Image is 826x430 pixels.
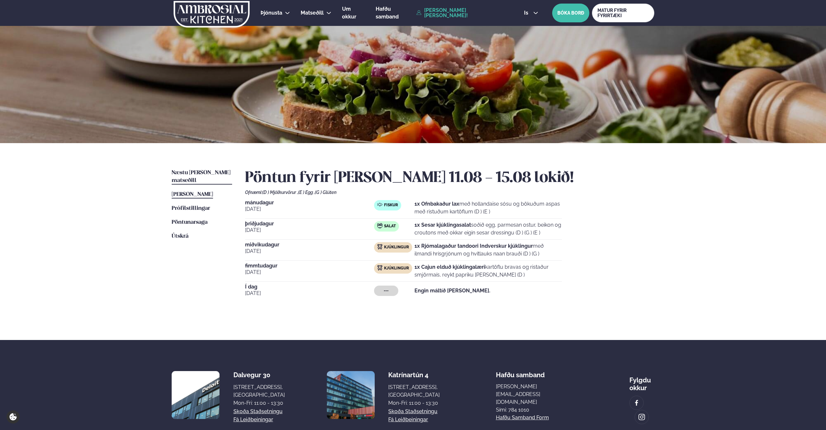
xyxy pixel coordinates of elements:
a: Næstu [PERSON_NAME] matseðill [172,169,232,185]
button: is [519,10,543,16]
span: Næstu [PERSON_NAME] matseðill [172,170,231,183]
a: Um okkur [342,5,365,21]
span: Salat [384,224,396,229]
span: Um okkur [342,6,356,20]
span: Kjúklingur [384,266,409,271]
a: [PERSON_NAME] [172,191,213,198]
span: Pöntunarsaga [172,220,208,225]
span: --- [384,288,389,293]
p: soðið egg, parmesan ostur, beikon og croutons með okkar eigin sesar dressingu (D ) (G ) (E ) [414,221,562,237]
p: með hollandaise sósu og bökuðum aspas með ristuðum kartöflum (D ) (E ) [414,200,562,216]
div: Mon-Fri: 11:00 - 13:30 [388,399,440,407]
img: image alt [327,371,375,419]
a: image alt [635,410,649,424]
img: chicken.svg [377,244,382,249]
a: Skoða staðsetningu [233,408,283,415]
a: image alt [630,396,643,410]
span: (D ) Mjólkurvörur , [262,190,298,195]
div: Fylgdu okkur [629,371,654,392]
strong: 1x Ofnbakaður lax [414,201,459,207]
span: Matseðill [301,10,324,16]
a: Útskrá [172,232,188,240]
a: Skoða staðsetningu [388,408,437,415]
strong: 1x Cajun elduð kjúklingalæri [414,264,485,270]
strong: Engin máltíð [PERSON_NAME]. [414,288,490,294]
img: image alt [172,371,220,419]
a: Pöntunarsaga [172,219,208,226]
span: [DATE] [245,226,374,234]
a: Cookie settings [6,410,20,424]
a: Prófílstillingar [172,205,210,212]
span: [DATE] [245,289,374,297]
h2: Pöntun fyrir [PERSON_NAME] 11.08 - 15.08 lokið! [245,169,654,187]
div: [STREET_ADDRESS], [GEOGRAPHIC_DATA] [388,383,440,399]
span: þriðjudagur [245,221,374,226]
a: Þjónusta [261,9,282,17]
a: Hafðu samband [376,5,413,21]
div: Ofnæmi: [245,190,654,195]
strong: 1x Sesar kjúklingasalat [414,222,471,228]
span: Fiskur [384,203,398,208]
span: Útskrá [172,233,188,239]
a: Fá leiðbeiningar [388,416,428,424]
p: kartöflu bravas og ristaður smjörmaís, reykt papriku [PERSON_NAME] (D ) [414,263,562,279]
img: fish.svg [377,202,382,207]
span: fimmtudagur [245,263,374,268]
img: image alt [633,399,640,407]
span: mánudagur [245,200,374,205]
span: [DATE] [245,247,374,255]
p: með ilmandi hrísgrjónum og hvítlauks naan brauði (D ) (G ) [414,242,562,258]
span: miðvikudagur [245,242,374,247]
span: is [524,10,530,16]
a: [PERSON_NAME] [PERSON_NAME]! [416,8,509,18]
span: Þjónusta [261,10,282,16]
p: Sími: 784 1010 [496,406,574,414]
span: (E ) Egg , [298,190,315,195]
span: Kjúklingur [384,245,409,250]
img: salad.svg [377,223,382,228]
img: logo [173,1,250,28]
a: Matseðill [301,9,324,17]
img: image alt [638,413,645,421]
span: [DATE] [245,268,374,276]
span: Prófílstillingar [172,206,210,211]
a: MATUR FYRIR FYRIRTÆKI [592,4,654,22]
span: Í dag [245,284,374,289]
div: [STREET_ADDRESS], [GEOGRAPHIC_DATA] [233,383,285,399]
strong: 1x Rjómalagaður tandoori Indverskur kjúklingur [414,243,533,249]
img: chicken.svg [377,265,382,270]
div: Mon-Fri: 11:00 - 13:30 [233,399,285,407]
button: BÓKA BORÐ [552,4,589,22]
a: [PERSON_NAME][EMAIL_ADDRESS][DOMAIN_NAME] [496,383,574,406]
div: Katrínartún 4 [388,371,440,379]
span: [DATE] [245,205,374,213]
span: (G ) Glúten [315,190,337,195]
span: [PERSON_NAME] [172,192,213,197]
div: Dalvegur 30 [233,371,285,379]
a: Hafðu samband form [496,414,549,422]
a: Fá leiðbeiningar [233,416,273,424]
span: Hafðu samband [496,366,545,379]
span: Hafðu samband [376,6,399,20]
